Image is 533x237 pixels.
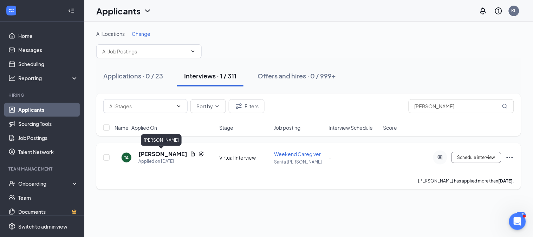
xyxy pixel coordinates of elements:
[8,166,77,172] div: Team Management
[132,31,150,37] span: Change
[451,152,501,163] button: Schedule interview
[102,47,187,55] input: All Job Postings
[138,150,187,158] h5: [PERSON_NAME]
[143,7,152,15] svg: ChevronDown
[141,134,182,146] div: [PERSON_NAME]
[18,223,67,230] div: Switch to admin view
[258,71,336,80] div: Offers and hires · 0 / 999+
[229,99,265,113] button: Filter Filters
[18,131,78,145] a: Job Postings
[8,7,15,14] svg: WorkstreamLogo
[329,124,373,131] span: Interview Schedule
[509,213,526,230] iframe: Intercom live chat
[274,159,324,165] p: Santa [PERSON_NAME]
[383,124,397,131] span: Score
[479,7,487,15] svg: Notifications
[109,102,173,110] input: All Stages
[18,191,78,205] a: Team
[96,5,141,17] h1: Applicants
[190,99,226,113] button: Sort byChevronDown
[176,103,182,109] svg: ChevronDown
[214,103,220,109] svg: ChevronDown
[8,75,15,82] svg: Analysis
[502,103,508,109] svg: MagnifyingGlass
[190,151,196,157] svg: Document
[8,180,15,187] svg: UserCheck
[199,151,204,157] svg: Reapply
[235,102,243,110] svg: Filter
[18,180,72,187] div: Onboarding
[220,124,234,131] span: Stage
[138,158,204,165] div: Applied on [DATE]
[457,155,495,160] span: Schedule interview
[494,7,503,15] svg: QuestionInfo
[512,8,516,14] div: KL
[18,117,78,131] a: Sourcing Tools
[184,71,236,80] div: Interviews · 1 / 311
[8,92,77,98] div: Hiring
[274,151,321,157] span: Weekend Caregiver
[18,205,78,219] a: DocumentsCrown
[18,145,78,159] a: Talent Network
[96,31,125,37] span: All Locations
[68,7,75,14] svg: Collapse
[190,49,196,54] svg: ChevronDown
[436,155,444,160] svg: ActiveChat
[516,212,526,218] div: 345
[499,178,513,184] b: [DATE]
[115,124,157,131] span: Name · Applied On
[8,223,15,230] svg: Settings
[103,71,163,80] div: Applications · 0 / 23
[18,43,78,57] a: Messages
[220,154,270,161] div: Virtual Interview
[196,104,213,109] span: Sort by
[18,103,78,117] a: Applicants
[274,124,300,131] span: Job posting
[409,99,514,113] input: Search in interviews
[506,153,514,162] svg: Ellipses
[124,155,129,161] div: TA
[418,178,514,184] p: [PERSON_NAME] has applied more than .
[18,29,78,43] a: Home
[18,57,78,71] a: Scheduling
[329,154,331,161] span: -
[18,75,79,82] div: Reporting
